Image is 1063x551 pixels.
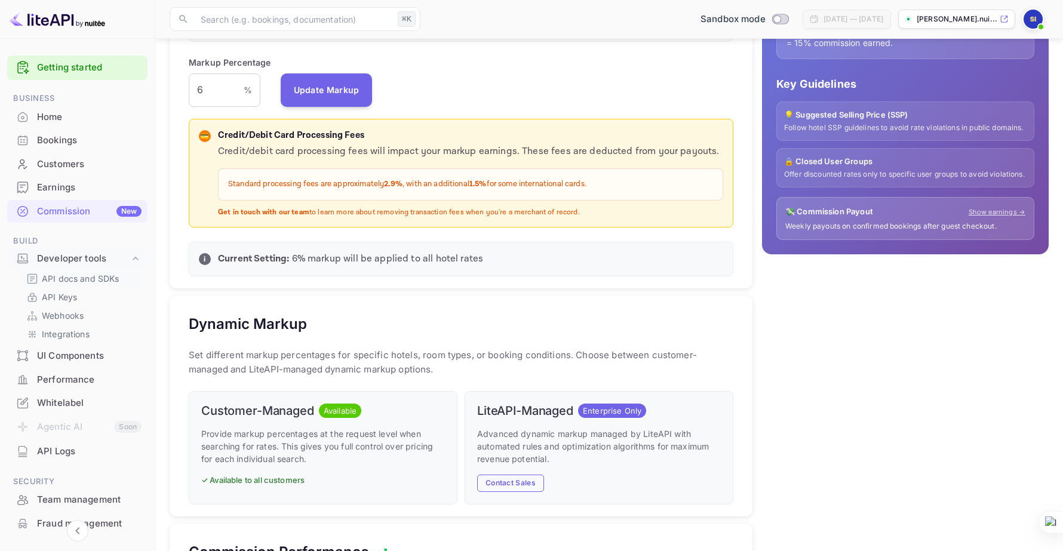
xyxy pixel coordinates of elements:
p: API Keys [42,291,77,303]
p: Advanced dynamic markup managed by LiteAPI with automated rules and optimization algorithms for m... [477,427,721,465]
div: Performance [37,373,142,387]
div: Webhooks [21,307,143,324]
p: Set different markup percentages for specific hotels, room types, or booking conditions. Choose b... [189,348,733,377]
div: API docs and SDKs [21,270,143,287]
p: Offer discounted rates only to specific user groups to avoid violations. [784,170,1027,180]
div: UI Components [7,344,148,368]
strong: Current Setting: [218,253,289,265]
h5: Dynamic Markup [189,315,307,334]
span: Build [7,235,148,248]
img: saiful ihsan [1024,10,1043,29]
a: Whitelabel [7,392,148,414]
a: Integrations [26,328,138,340]
div: Switch to Production mode [696,13,793,26]
p: Provide markup percentages at the request level when searching for rates. This gives you full con... [201,427,445,465]
p: 💡 Suggested Selling Price (SSP) [784,109,1027,121]
div: ⌘K [398,11,416,27]
a: API Keys [26,291,138,303]
p: Weekly payouts on confirmed bookings after guest checkout. [785,221,1025,232]
div: API Logs [7,440,148,463]
div: Earnings [37,181,142,195]
span: Sandbox mode [701,13,766,26]
div: Developer tools [7,248,148,269]
div: Fraud management [7,512,148,535]
p: 💳 [200,131,209,141]
div: Home [37,110,142,124]
div: Developer tools [37,252,130,266]
p: Follow hotel SSP guidelines to avoid rate violations in public domains. [784,123,1027,133]
a: Team management [7,488,148,510]
div: New [116,206,142,217]
span: Security [7,475,148,488]
a: API docs and SDKs [26,272,138,285]
button: Contact Sales [477,475,544,492]
strong: Get in touch with our team [218,208,309,217]
div: Home [7,106,148,129]
div: Customers [7,153,148,176]
strong: 1.5% [469,179,487,189]
p: Markup Percentage [189,56,271,69]
h6: Customer-Managed [201,404,314,418]
button: Collapse navigation [67,520,88,541]
div: Whitelabel [7,392,148,415]
a: Performance [7,368,148,390]
span: Enterprise Only [578,405,646,417]
p: Credit/Debit Card Processing Fees [218,129,723,143]
strong: 2.9% [384,179,403,189]
img: LiteAPI logo [10,10,105,29]
div: Performance [7,368,148,392]
p: 🔒 Closed User Groups [784,156,1027,168]
a: Home [7,106,148,128]
p: Integrations [42,328,90,340]
div: UI Components [37,349,142,363]
p: [PERSON_NAME].nui... [917,14,997,24]
a: Show earnings → [969,207,1025,217]
p: Webhooks [42,309,84,322]
div: Whitelabel [37,396,142,410]
span: Available [319,405,361,417]
div: Getting started [7,56,148,80]
input: Search (e.g. bookings, documentation) [193,7,393,31]
p: to learn more about removing transaction fees when you're a merchant of record. [218,208,723,218]
p: % [244,84,252,96]
a: Customers [7,153,148,175]
a: Earnings [7,176,148,198]
div: Bookings [7,129,148,152]
p: API docs and SDKs [42,272,119,285]
p: 💸 Commission Payout [785,206,873,218]
div: Commission [37,205,142,218]
div: Customers [37,158,142,171]
div: Team management [7,488,148,512]
p: Key Guidelines [776,76,1034,92]
h6: LiteAPI-Managed [477,404,573,418]
a: Fraud management [7,512,148,534]
div: Team management [37,493,142,507]
p: i [204,254,205,264]
div: Integrations [21,325,143,343]
div: Earnings [7,176,148,199]
a: Webhooks [26,309,138,322]
div: [DATE] — [DATE] [824,14,883,24]
p: Credit/debit card processing fees will impact your markup earnings. These fees are deducted from ... [218,144,723,159]
div: API Logs [37,445,142,458]
a: UI Components [7,344,148,367]
p: Standard processing fees are approximately , with an additional for some international cards. [228,178,713,190]
div: Fraud management [37,517,142,531]
input: 0 [189,73,244,107]
div: API Keys [21,288,143,306]
div: CommissionNew [7,200,148,223]
a: API Logs [7,440,148,462]
p: ✓ Available to all customers [201,475,445,487]
a: CommissionNew [7,200,148,222]
a: Getting started [37,61,142,75]
button: Update Markup [281,73,373,107]
span: Business [7,92,148,105]
p: 6 % markup will be applied to all hotel rates [218,252,723,266]
div: Bookings [37,134,142,147]
a: Bookings [7,129,148,151]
